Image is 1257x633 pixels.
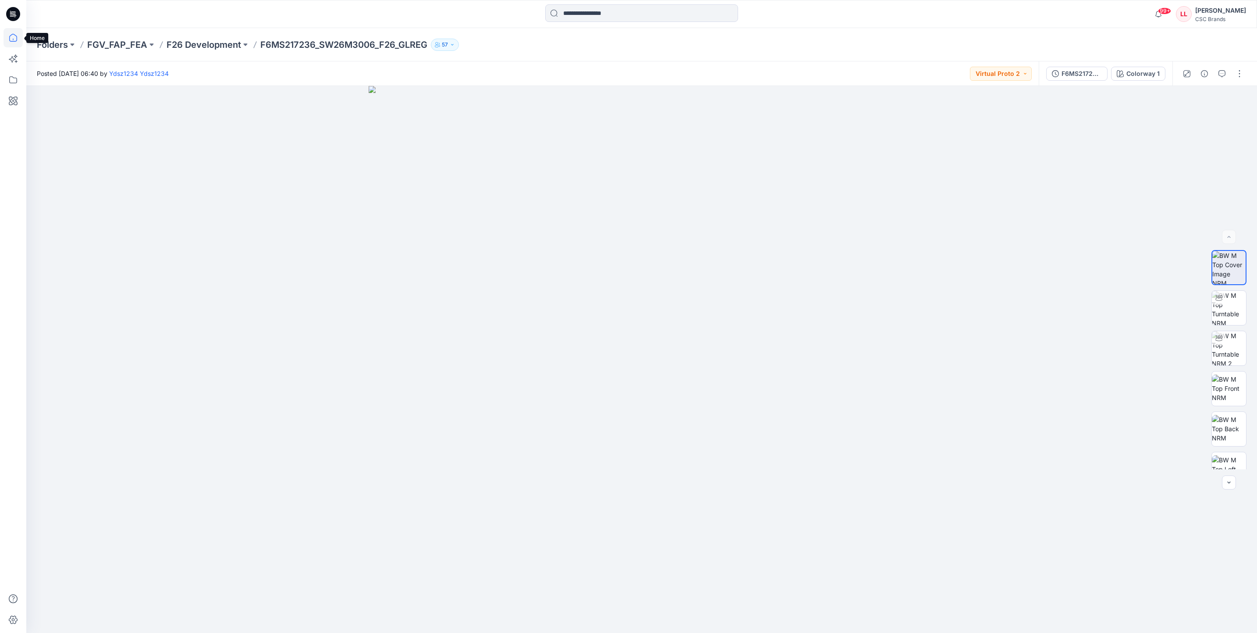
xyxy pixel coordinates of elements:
[369,86,915,633] img: eyJhbGciOiJIUzI1NiIsImtpZCI6IjAiLCJzbHQiOiJzZXMiLCJ0eXAiOiJKV1QifQ.eyJkYXRhIjp7InR5cGUiOiJzdG9yYW...
[1062,69,1102,79] div: F6MS217236_SW26M3006_F26_GLREG_VP2
[1195,16,1246,22] div: CSC Brands
[1212,291,1246,325] img: BW M Top Turntable NRM
[1212,331,1246,365] img: BW M Top Turntable NRM 2
[37,39,68,51] a: Folders
[1158,7,1171,14] span: 99+
[87,39,147,51] a: FGV_FAP_FEA
[1046,67,1108,81] button: F6MS217236_SW26M3006_F26_GLREG_VP2
[1212,375,1246,402] img: BW M Top Front NRM
[260,39,427,51] p: F6MS217236_SW26M3006_F26_GLREG
[167,39,241,51] a: F26 Development
[1212,415,1246,443] img: BW M Top Back NRM
[1212,251,1246,284] img: BW M Top Cover Image NRM
[1197,67,1211,81] button: Details
[442,40,448,50] p: 57
[1126,69,1160,79] div: Colorway 1
[37,69,169,78] span: Posted [DATE] 06:40 by
[1195,5,1246,16] div: [PERSON_NAME]
[431,39,459,51] button: 57
[109,70,169,77] a: Ydsz1234 Ydsz1234
[1176,6,1192,22] div: LL
[1212,455,1246,483] img: BW M Top Left NRM
[1111,67,1165,81] button: Colorway 1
